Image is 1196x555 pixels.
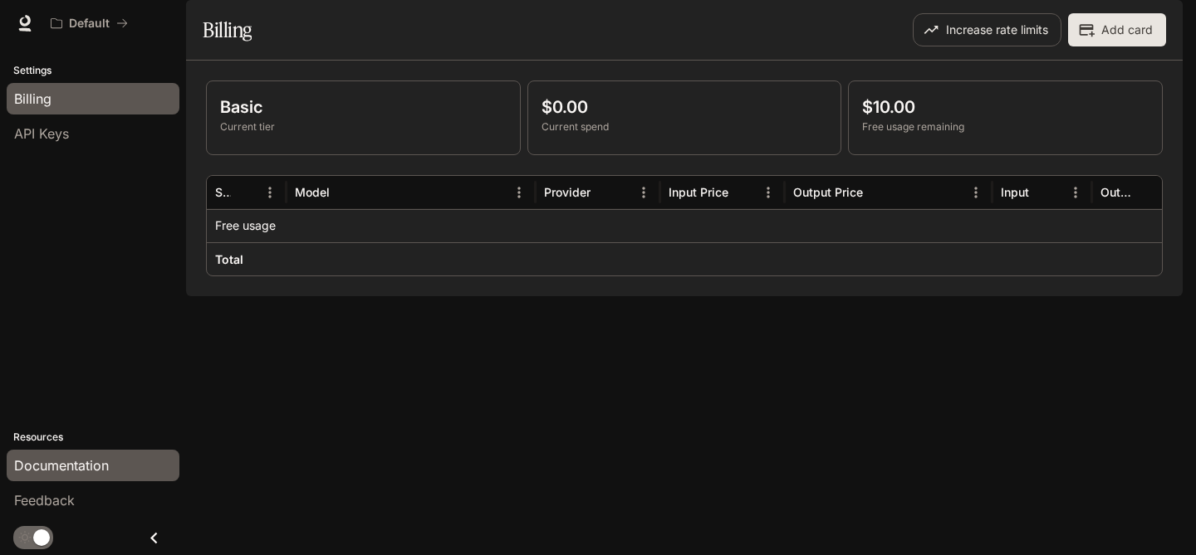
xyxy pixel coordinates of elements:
button: Sort [592,180,617,205]
h6: Total [215,251,243,268]
button: Menu [507,180,532,205]
button: Increase rate limits [913,13,1061,46]
button: Sort [1031,180,1056,205]
button: Menu [631,180,656,205]
button: Menu [1063,180,1088,205]
p: Current spend [542,119,828,134]
div: Model [295,185,330,199]
p: Current tier [220,119,507,134]
div: Provider [544,185,591,199]
button: All workspaces [43,7,135,40]
button: Sort [865,180,890,205]
div: Output [1100,185,1136,199]
button: Add card [1068,13,1166,46]
button: Sort [1138,180,1163,205]
div: Service [215,185,231,199]
div: Input Price [669,185,728,199]
p: Default [69,17,110,31]
button: Menu [756,180,781,205]
button: Sort [331,180,356,205]
p: Basic [220,95,507,119]
p: Free usage [215,217,276,234]
div: Output Price [793,185,863,199]
button: Menu [963,180,988,205]
p: $10.00 [862,95,1149,119]
div: Input [1001,185,1029,199]
button: Sort [730,180,755,205]
p: Free usage remaining [862,119,1149,134]
p: $0.00 [542,95,828,119]
h1: Billing [203,13,252,46]
button: Menu [257,180,282,205]
button: Sort [233,180,257,205]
